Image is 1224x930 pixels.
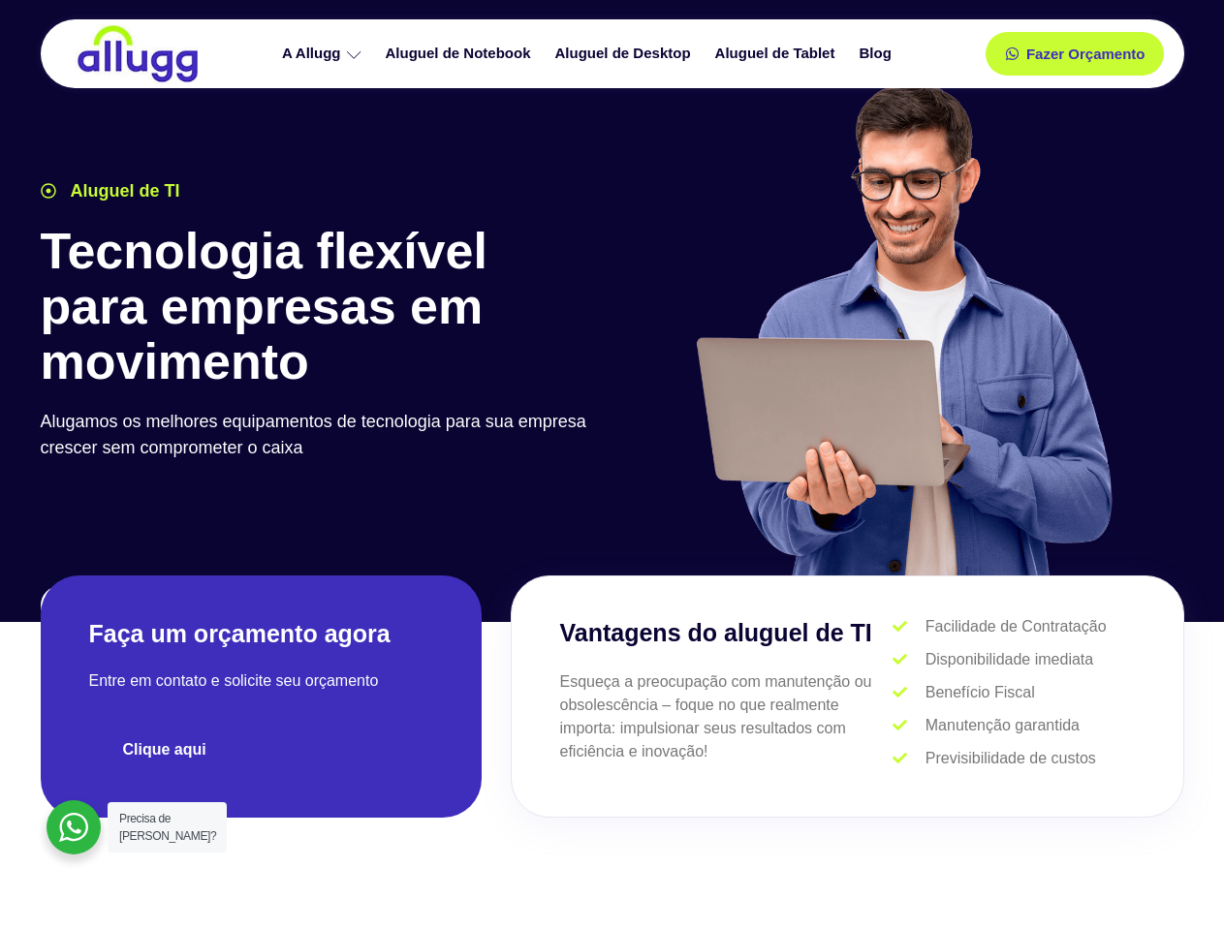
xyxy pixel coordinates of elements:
[921,681,1035,704] span: Benefício Fiscal
[75,24,201,83] img: locação de TI é Allugg
[875,682,1224,930] iframe: Chat Widget
[560,615,894,652] h3: Vantagens do aluguel de TI
[272,37,376,71] a: A Allugg
[41,409,603,461] p: Alugamos os melhores equipamentos de tecnologia para sua empresa crescer sem comprometer o caixa
[1026,46,1146,61] span: Fazer Orçamento
[66,178,180,204] span: Aluguel de TI
[689,81,1116,575] img: aluguel de ti para startups
[560,670,894,763] p: Esqueça a preocupação com manutenção ou obsolescência – foque no que realmente importa: impulsion...
[89,726,240,774] a: Clique aqui
[376,37,546,71] a: Aluguel de Notebook
[119,812,216,843] span: Precisa de [PERSON_NAME]?
[89,618,433,650] h2: Faça um orçamento agora
[986,32,1165,76] a: Fazer Orçamento
[921,615,1107,638] span: Facilidade de Contratação
[849,37,905,71] a: Blog
[706,37,850,71] a: Aluguel de Tablet
[921,648,1093,671] span: Disponibilidade imediata
[89,669,433,693] p: Entre em contato e solicite seu orçamento
[546,37,706,71] a: Aluguel de Desktop
[41,224,603,390] h1: Tecnologia flexível para empresas em movimento
[123,742,206,758] span: Clique aqui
